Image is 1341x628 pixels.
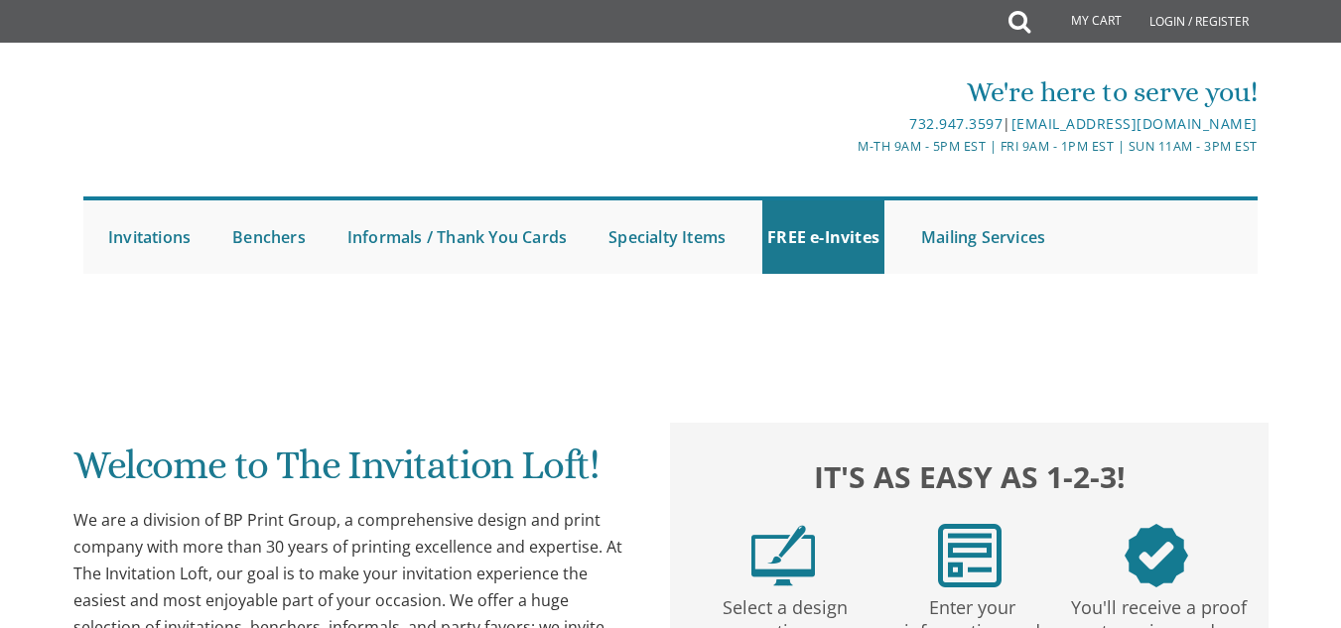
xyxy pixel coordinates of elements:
[751,524,815,587] img: step1.png
[342,200,572,274] a: Informals / Thank You Cards
[690,455,1250,499] h2: It's as easy as 1-2-3!
[1011,114,1258,133] a: [EMAIL_ADDRESS][DOMAIN_NAME]
[475,72,1258,112] div: We're here to serve you!
[762,200,884,274] a: FREE e-Invites
[103,200,196,274] a: Invitations
[909,114,1003,133] a: 732.947.3597
[1125,524,1188,587] img: step3.png
[603,200,731,274] a: Specialty Items
[938,524,1002,587] img: step2.png
[73,443,633,502] h1: Welcome to The Invitation Loft!
[916,200,1050,274] a: Mailing Services
[1028,2,1136,42] a: My Cart
[227,200,311,274] a: Benchers
[475,136,1258,157] div: M-Th 9am - 5pm EST | Fri 9am - 1pm EST | Sun 11am - 3pm EST
[475,112,1258,136] div: |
